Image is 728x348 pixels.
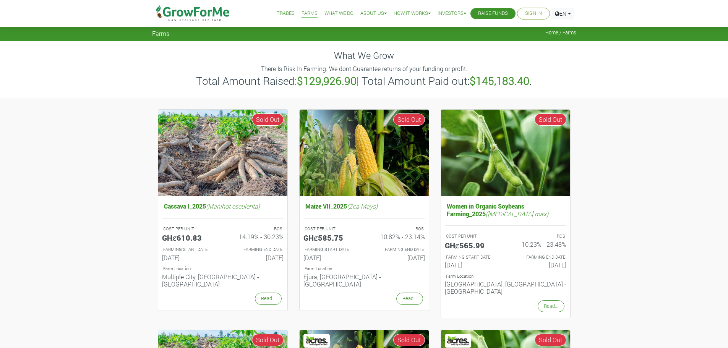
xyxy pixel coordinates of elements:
h6: [DATE] [370,254,425,261]
h5: Women in Organic Soybeans Farming_2025 [445,201,566,219]
a: About Us [360,10,387,18]
h6: [DATE] [511,261,566,269]
img: growforme image [300,110,429,196]
a: Farms [302,10,318,18]
p: FARMING START DATE [305,246,357,253]
h6: 14.19% - 30.23% [229,233,284,240]
i: (Zea Mays) [347,202,378,210]
a: EN [551,8,574,19]
a: How it Works [394,10,431,18]
span: Sold Out [535,334,566,346]
p: COST PER UNIT [163,226,216,232]
span: Sold Out [252,113,284,126]
a: Investors [438,10,466,18]
span: Sold Out [252,334,284,346]
span: Sold Out [393,334,425,346]
h6: Ejura, [GEOGRAPHIC_DATA] - [GEOGRAPHIC_DATA] [303,273,425,288]
p: ROS [371,226,424,232]
h5: Cassava I_2025 [162,201,284,212]
p: COST PER UNIT [305,226,357,232]
h5: GHȼ565.99 [445,241,500,250]
span: Sold Out [535,113,566,126]
a: Read... [255,293,282,304]
b: $129,926.90 [297,74,357,88]
a: Sign In [525,10,542,18]
h5: Maize VII_2025 [303,201,425,212]
p: ROS [512,233,565,240]
h6: [DATE] [162,254,217,261]
a: What We Do [324,10,353,18]
a: Read... [396,293,423,304]
img: Acres Nano [446,335,470,346]
img: Acres Nano [305,335,329,346]
h5: GHȼ610.83 [162,233,217,242]
p: FARMING START DATE [446,254,499,261]
i: (Manihot esculenta) [206,202,260,210]
img: growforme image [158,110,287,196]
span: Home / Farms [545,30,576,36]
h6: Multiple City, [GEOGRAPHIC_DATA] - [GEOGRAPHIC_DATA] [162,273,284,288]
h5: GHȼ585.75 [303,233,358,242]
span: Farms [152,30,169,37]
i: ([MEDICAL_DATA] max) [486,210,548,218]
h6: [DATE] [445,261,500,269]
span: Sold Out [393,113,425,126]
h6: [GEOGRAPHIC_DATA], [GEOGRAPHIC_DATA] - [GEOGRAPHIC_DATA] [445,280,566,295]
h6: [DATE] [303,254,358,261]
h6: [DATE] [229,254,284,261]
b: $145,183.40 [470,74,529,88]
p: Location of Farm [163,265,282,272]
p: FARMING END DATE [230,246,282,253]
a: Read... [538,300,564,312]
p: FARMING END DATE [512,254,565,261]
h3: Total Amount Raised: | Total Amount Paid out: . [153,74,575,87]
p: There Is Risk In Farming. We dont Guarantee returns of your funding or profit. [153,64,575,73]
a: Trades [277,10,295,18]
p: Location of Farm [305,265,424,272]
p: Location of Farm [446,273,565,280]
h4: What We Grow [152,50,576,61]
h6: 10.82% - 23.14% [370,233,425,240]
h6: 10.23% - 23.48% [511,241,566,248]
p: FARMING START DATE [163,246,216,253]
p: ROS [230,226,282,232]
p: COST PER UNIT [446,233,499,240]
p: FARMING END DATE [371,246,424,253]
a: Raise Funds [478,10,508,18]
img: growforme image [441,110,570,196]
